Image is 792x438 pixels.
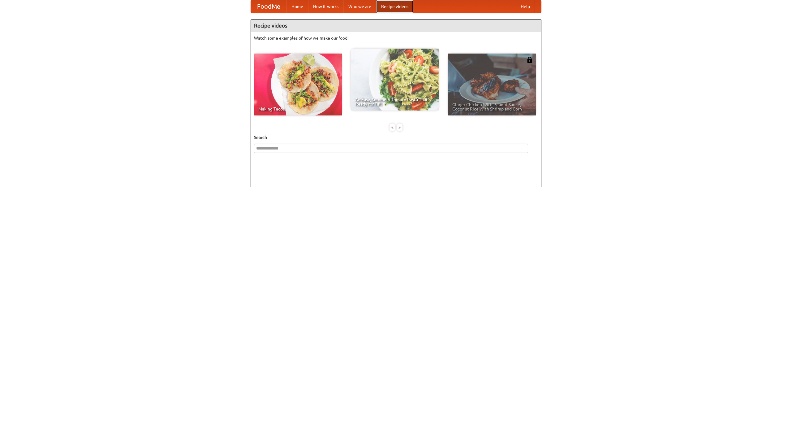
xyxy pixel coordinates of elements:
a: An Easy, Summery Tomato Pasta That's Ready for Fall [351,49,439,111]
a: Who we are [343,0,376,13]
div: « [390,124,395,131]
a: Help [516,0,535,13]
a: Home [286,0,308,13]
h4: Recipe videos [251,20,541,32]
img: 483408.png [527,57,533,63]
a: FoodMe [251,0,286,13]
h5: Search [254,134,538,141]
a: Making Tacos [254,54,342,115]
a: Recipe videos [376,0,413,13]
span: Making Tacos [258,107,338,111]
span: An Easy, Summery Tomato Pasta That's Ready for Fall [355,98,434,106]
a: How it works [308,0,343,13]
div: » [397,124,402,131]
p: Watch some examples of how we make our food! [254,35,538,41]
